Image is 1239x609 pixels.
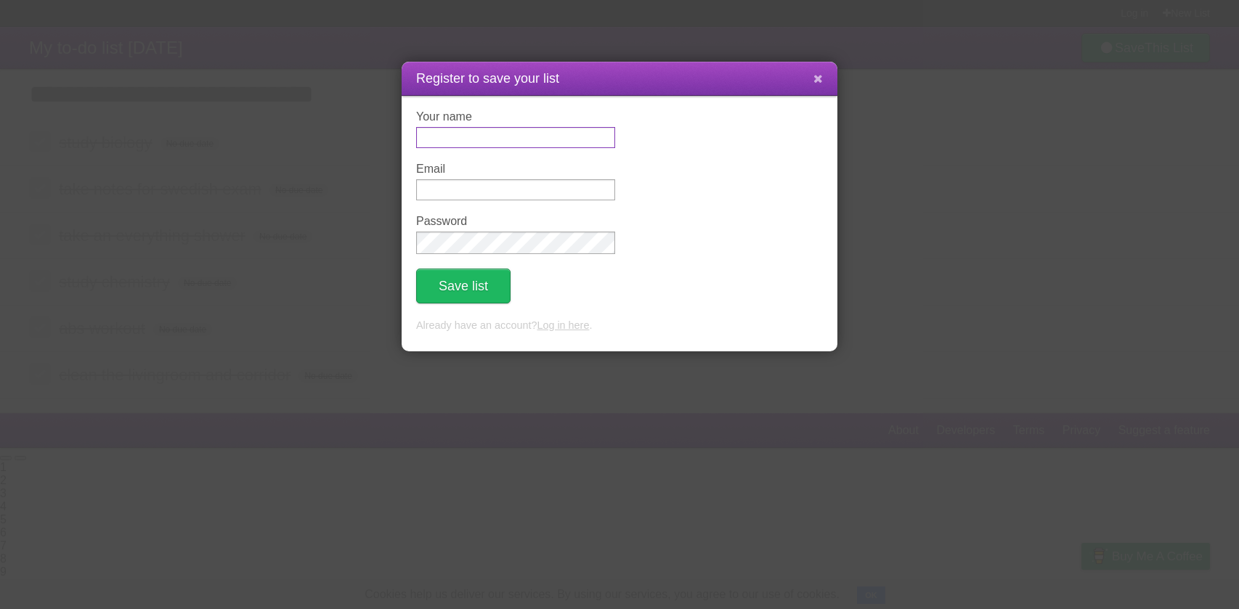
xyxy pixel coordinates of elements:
label: Email [416,163,615,176]
label: Password [416,215,615,228]
p: Already have an account? . [416,318,823,334]
a: Log in here [537,319,589,331]
button: Save list [416,269,511,303]
h1: Register to save your list [416,69,823,89]
label: Your name [416,110,615,123]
